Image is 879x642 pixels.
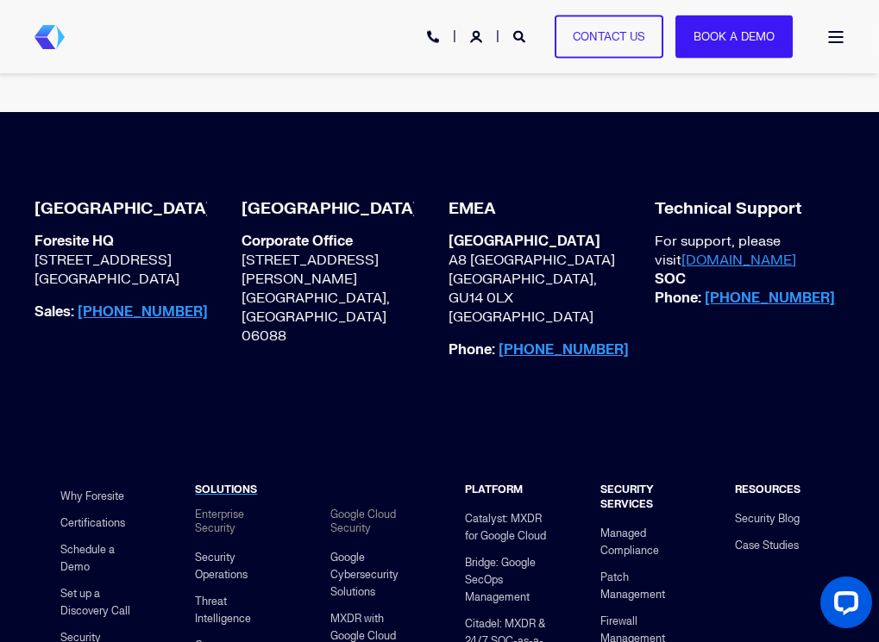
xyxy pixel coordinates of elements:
div: A8 [GEOGRAPHIC_DATA] [GEOGRAPHIC_DATA], GU14 0LX [GEOGRAPHIC_DATA] [449,232,629,327]
a: Google Cybersecurity Solutions [330,545,413,606]
a: [PHONE_NUMBER] [78,303,208,321]
a: Patch Management [600,564,683,608]
a: [PHONE_NUMBER] [705,290,835,307]
a: Login [470,28,486,43]
iframe: LiveChat chat widget [807,570,879,642]
a: Open Search [513,28,529,43]
strong: Sales: [35,303,208,321]
img: Foresite brand mark, a hexagon shape of blues with a directional arrow to the right hand side [35,25,65,49]
a: Back to Home [35,25,65,49]
span: Google Cloud Security [330,508,396,536]
a: Managed Compliance [600,520,683,564]
a: Open Burger Menu [819,22,853,52]
span: RESOURCES [735,483,801,496]
a: [DOMAIN_NAME] [681,252,796,269]
strong: Phone: [449,341,629,358]
a: Bridge: Google SecOps Management [465,550,548,611]
strong: Corporate Office [242,233,353,250]
a: Why Foresite [60,483,124,509]
a: SOLUTIONS [195,483,257,497]
a: Schedule a Demo [60,536,143,580]
span: Technical Support [655,199,827,231]
a: Set up a Discovery Call [60,580,143,624]
span: SECURITY SERVICES [600,483,653,511]
span: [GEOGRAPHIC_DATA] [242,199,414,231]
a: Security Operations [195,545,278,589]
span: PLATFORM [465,483,523,496]
span: Enterprise Security [195,508,244,536]
strong: SOC Phone: [655,271,835,307]
span: EMEA [449,199,621,231]
a: Certifications [60,509,125,536]
strong: Foresite HQ [35,233,114,250]
span: [GEOGRAPHIC_DATA] [35,199,207,231]
a: Book a Demo [675,15,793,59]
a: Catalyst: MXDR for Google Cloud [465,506,548,550]
div: Navigation Menu [735,506,800,559]
span: For support, please visit [655,232,835,374]
span: [GEOGRAPHIC_DATA], [GEOGRAPHIC_DATA] 06088 [242,290,390,345]
p: [STREET_ADDRESS] [GEOGRAPHIC_DATA] [35,232,208,289]
a: Threat Intelligence [195,589,278,633]
a: [PHONE_NUMBER] [499,341,629,358]
a: Case Studies [735,533,799,559]
a: Security Blog [735,506,800,533]
span: [STREET_ADDRESS][PERSON_NAME] [242,252,379,288]
a: Contact Us [555,15,663,59]
strong: [GEOGRAPHIC_DATA] [449,233,600,250]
